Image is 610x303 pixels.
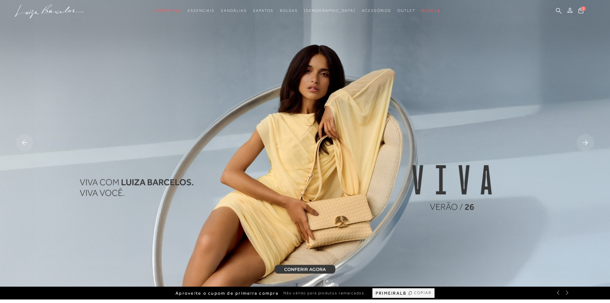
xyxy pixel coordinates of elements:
span: Essenciais [188,8,215,13]
span: COPIAR [414,290,431,296]
span: Não válido para produtos remarcados. [283,290,366,296]
a: noSubCategoriesText [397,5,415,17]
a: noSubCategoriesText [304,5,355,17]
span: PRIMEIRALB [376,290,406,296]
span: Sapatos [253,8,273,13]
span: Acessórios [362,8,391,13]
a: noSubCategoriesText [362,5,391,17]
a: BLOG LB [422,5,440,17]
a: noSubCategoriesText [154,5,181,17]
span: BLOG LB [422,8,440,13]
a: noSubCategoriesText [253,5,273,17]
a: noSubCategoriesText [188,5,215,17]
span: Verão Viva [154,8,181,13]
span: 1 [581,6,586,11]
span: [DEMOGRAPHIC_DATA] [304,8,355,13]
span: Aproveite o cupom de primeira compra [175,290,279,296]
a: noSubCategoriesText [221,5,247,17]
span: Bolsas [280,8,298,13]
span: Sandálias [221,8,247,13]
button: 1 [576,7,585,16]
span: Outlet [397,8,415,13]
a: noSubCategoriesText [280,5,298,17]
